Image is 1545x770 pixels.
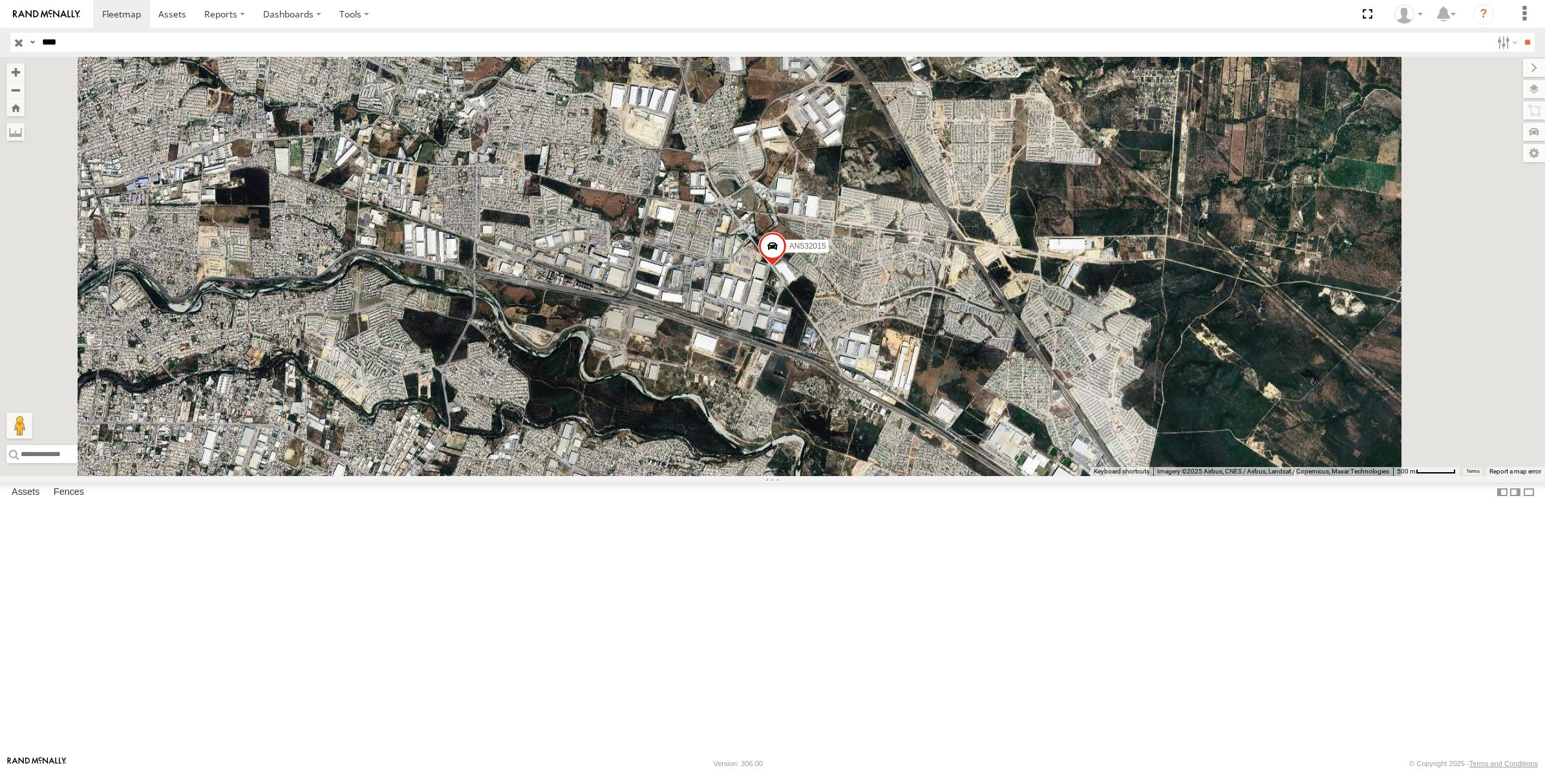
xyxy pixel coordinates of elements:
label: Assets [5,483,46,501]
button: Zoom in [6,63,25,81]
label: Dock Summary Table to the Right [1509,483,1522,501]
a: Terms and Conditions [1469,760,1538,767]
label: Search Query [27,33,37,52]
a: Visit our Website [7,757,67,770]
div: Version: 306.00 [714,760,763,767]
label: Measure [6,123,25,141]
span: AN532015 [789,242,826,251]
button: Keyboard shortcuts [1094,467,1149,476]
label: Fences [47,483,91,501]
button: Map Scale: 500 m per 58 pixels [1393,467,1460,476]
span: 500 m [1397,468,1416,475]
button: Drag Pegman onto the map to open Street View [6,413,32,439]
label: Search Filter Options [1492,33,1520,52]
img: rand-logo.svg [13,10,80,19]
a: Report a map error [1489,468,1541,475]
label: Hide Summary Table [1522,483,1535,501]
span: Imagery ©2025 Airbus, CNES / Airbus, Landsat / Copernicus, Maxar Technologies [1157,468,1389,475]
label: Map Settings [1523,144,1545,162]
a: Terms (opens in new tab) [1466,469,1480,474]
i: ? [1473,4,1494,25]
button: Zoom out [6,81,25,99]
button: Zoom Home [6,99,25,116]
div: © Copyright 2025 - [1409,760,1538,767]
div: Roberto Garcia [1390,5,1427,24]
label: Dock Summary Table to the Left [1496,483,1509,501]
